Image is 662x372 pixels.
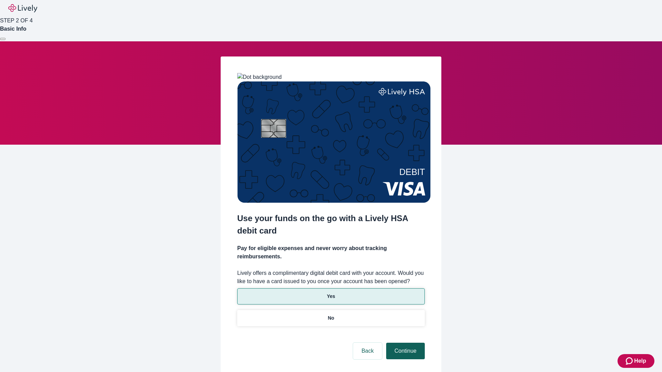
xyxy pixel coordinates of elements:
[618,354,654,368] button: Zendesk support iconHelp
[386,343,425,359] button: Continue
[237,81,431,203] img: Debit card
[237,73,282,81] img: Dot background
[237,269,425,286] label: Lively offers a complimentary digital debit card with your account. Would you like to have a card...
[353,343,382,359] button: Back
[237,288,425,304] button: Yes
[237,244,425,261] h4: Pay for eligible expenses and never worry about tracking reimbursements.
[237,310,425,326] button: No
[327,293,335,300] p: Yes
[328,314,334,322] p: No
[8,4,37,12] img: Lively
[634,357,646,365] span: Help
[626,357,634,365] svg: Zendesk support icon
[237,212,425,237] h2: Use your funds on the go with a Lively HSA debit card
